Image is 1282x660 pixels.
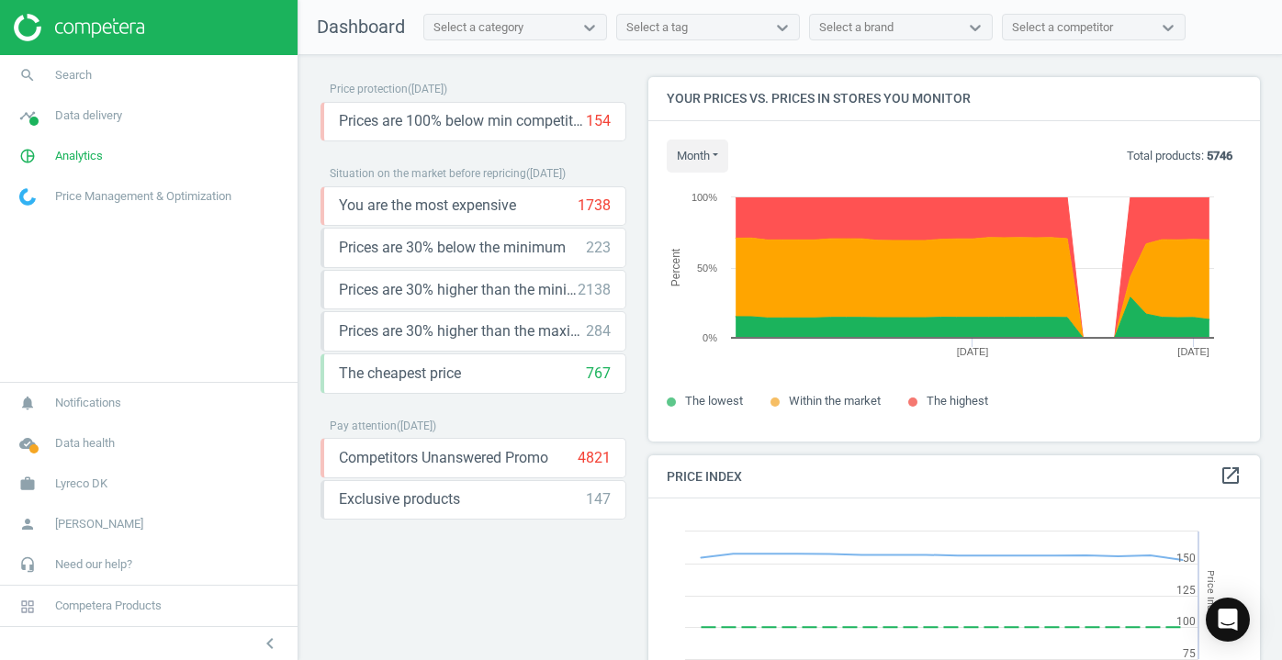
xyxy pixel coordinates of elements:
div: 284 [586,321,611,341]
tspan: [DATE] [1177,346,1209,357]
i: open_in_new [1220,464,1242,487]
button: chevron_left [247,632,293,655]
i: work [10,466,45,501]
span: ( [DATE] ) [526,167,566,180]
span: The lowest [685,394,743,408]
tspan: Percent [669,248,682,286]
div: 4821 [578,448,611,468]
text: 0% [703,332,717,343]
div: 223 [586,238,611,258]
span: Lyreco DK [55,475,107,492]
span: Analytics [55,148,103,164]
span: Pay attention [330,419,397,432]
span: The cheapest price [339,364,461,384]
img: wGWNvw8QSZomAAAAABJRU5ErkJggg== [19,188,36,206]
div: 147 [586,489,611,509]
div: 1738 [578,196,611,216]
span: ( [DATE] ) [408,83,447,95]
span: Within the market [789,394,881,408]
span: Prices are 30% higher than the maximal [339,321,586,341]
text: 150 [1176,552,1196,565]
text: 125 [1176,584,1196,597]
span: Data health [55,435,115,452]
span: Exclusive products [339,489,460,509]
i: pie_chart_outlined [10,139,45,173]
div: 767 [586,364,611,384]
text: 75 [1183,647,1196,660]
div: Select a category [433,19,523,36]
i: headset_mic [10,547,45,582]
img: ajHJNr6hYgQAAAAASUVORK5CYII= [14,14,144,41]
span: Price protection [330,83,408,95]
span: ( [DATE] ) [397,419,436,432]
span: Situation on the market before repricing [330,167,526,180]
span: Need our help? [55,556,132,573]
tspan: Price Index [1205,570,1217,621]
span: Competitors Unanswered Promo [339,448,548,468]
i: chevron_left [259,632,281,654]
span: You are the most expensive [339,196,516,216]
span: Data delivery [55,107,122,124]
span: The highest [927,394,988,408]
div: 2138 [578,280,611,300]
span: Notifications [55,395,121,411]
a: open_in_new [1220,464,1242,488]
button: month [667,140,728,173]
span: [PERSON_NAME] [55,516,143,532]
span: Search [55,67,92,84]
div: Select a tag [626,19,688,36]
text: 100 [1176,615,1196,628]
span: Competera Products [55,598,162,614]
i: cloud_done [10,426,45,461]
i: notifications [10,386,45,420]
b: 5746 [1207,149,1232,162]
p: Total products: [1127,148,1232,164]
h4: Your prices vs. prices in stores you monitor [648,77,1260,120]
span: Dashboard [317,16,405,38]
text: 50% [697,263,717,274]
div: Select a competitor [1012,19,1113,36]
div: 154 [586,111,611,131]
span: Prices are 100% below min competitor [339,111,586,131]
i: timeline [10,98,45,133]
span: Price Management & Optimization [55,188,231,205]
span: Prices are 30% below the minimum [339,238,566,258]
span: Prices are 30% higher than the minimum [339,280,578,300]
i: person [10,507,45,542]
h4: Price Index [648,455,1260,498]
text: 100% [692,192,717,203]
div: Select a brand [819,19,894,36]
i: search [10,58,45,93]
div: Open Intercom Messenger [1206,598,1250,642]
tspan: [DATE] [957,346,989,357]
